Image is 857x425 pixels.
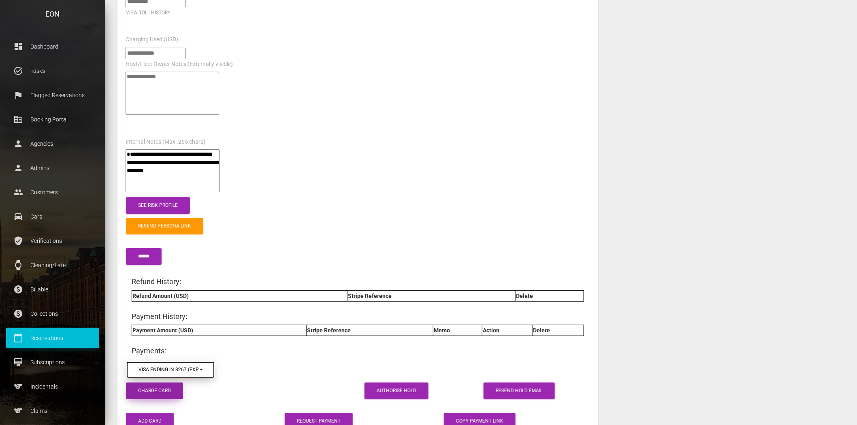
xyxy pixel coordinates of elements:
[132,290,347,301] th: Refund Amount (USD)
[132,325,307,336] th: Payment Amount (USD)
[126,60,233,68] label: Host/Fleet Owner Notes (Externally visible)
[6,182,99,202] a: people Customers
[132,276,584,287] h4: Refund History:
[126,138,205,146] label: Internal Notes (Max. 255 chars)
[12,113,93,125] p: Booking Portal
[126,382,183,399] button: Charge Card
[126,218,203,234] a: Resend Persona Link
[12,356,93,368] p: Subscriptions
[12,308,93,320] p: Collections
[6,401,99,421] a: sports Claims
[6,206,99,227] a: drive_eta Cars
[365,382,428,399] button: Authorise Hold
[12,162,93,174] p: Admins
[6,36,99,57] a: dashboard Dashboard
[126,361,215,378] button: visa ending in 8267 (exp. 6/2029)
[12,186,93,198] p: Customers
[6,61,99,81] a: task_alt Tasks
[126,9,171,16] button: View toll history
[12,138,93,150] p: Agencies
[12,405,93,417] p: Claims
[6,352,99,372] a: card_membership Subscriptions
[482,325,533,336] th: Action
[6,376,99,397] a: sports Incidentals
[12,380,93,393] p: Incidentals
[12,210,93,223] p: Cars
[132,311,584,321] h4: Payment History:
[347,290,516,301] th: Stripe Reference
[6,85,99,105] a: flag Flagged Reservations
[533,325,584,336] th: Delete
[484,382,555,399] a: Resend Hold Email
[6,328,99,348] a: calendar_today Reservations
[307,325,433,336] th: Stripe Reference
[6,231,99,251] a: verified_user Verifications
[139,366,199,373] div: visa ending in 8267 (exp. 6/2029)
[433,325,482,336] th: Memo
[12,235,93,247] p: Verifications
[12,259,93,271] p: Cleaning/Late
[12,332,93,344] p: Reservations
[12,89,93,101] p: Flagged Reservations
[12,283,93,295] p: Billable
[132,346,584,356] h4: Payments:
[12,65,93,77] p: Tasks
[6,158,99,178] a: person Admins
[6,279,99,300] a: paid Billable
[126,36,178,44] label: Charging Used (USD)
[6,304,99,324] a: paid Collections
[6,134,99,154] a: person Agencies
[126,197,190,214] a: See Risk Profile
[6,109,99,130] a: corporate_fare Booking Portal
[6,255,99,275] a: watch Cleaning/Late
[516,290,584,301] th: Delete
[12,40,93,53] p: Dashboard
